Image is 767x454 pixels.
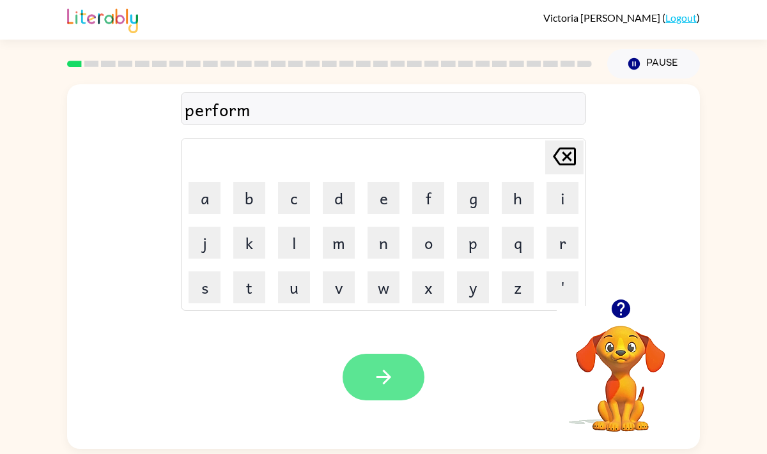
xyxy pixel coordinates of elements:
[233,271,265,303] button: t
[457,227,489,259] button: p
[546,227,578,259] button: r
[543,11,662,24] span: Victoria [PERSON_NAME]
[185,96,582,123] div: perform
[189,227,221,259] button: j
[502,271,534,303] button: z
[457,271,489,303] button: y
[607,49,700,79] button: Pause
[278,227,310,259] button: l
[368,227,399,259] button: n
[278,182,310,214] button: c
[67,5,138,33] img: Literably
[323,182,355,214] button: d
[233,227,265,259] button: k
[412,182,444,214] button: f
[368,271,399,303] button: w
[557,306,685,434] video: Your browser must support playing .mp4 files to use Literably. Please try using another browser.
[368,182,399,214] button: e
[502,227,534,259] button: q
[502,182,534,214] button: h
[457,182,489,214] button: g
[323,227,355,259] button: m
[546,182,578,214] button: i
[323,271,355,303] button: v
[278,271,310,303] button: u
[543,11,700,24] div: ( )
[189,271,221,303] button: s
[412,271,444,303] button: x
[189,182,221,214] button: a
[412,227,444,259] button: o
[665,11,697,24] a: Logout
[233,182,265,214] button: b
[546,271,578,303] button: '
